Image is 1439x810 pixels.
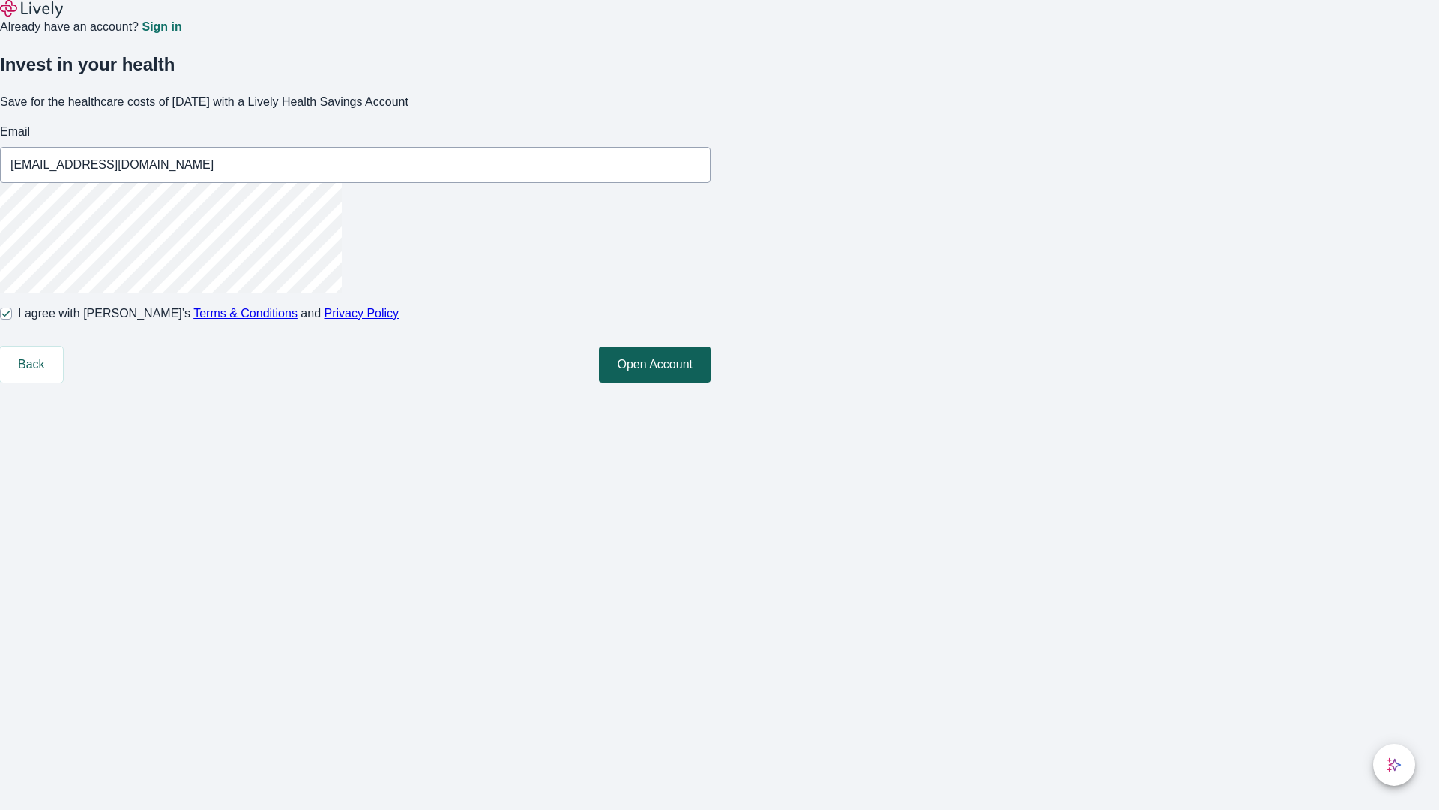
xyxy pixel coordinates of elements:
svg: Lively AI Assistant [1387,757,1402,772]
button: Open Account [599,346,711,382]
a: Terms & Conditions [193,307,298,319]
a: Sign in [142,21,181,33]
button: chat [1373,744,1415,786]
span: I agree with [PERSON_NAME]’s and [18,304,399,322]
a: Privacy Policy [325,307,399,319]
